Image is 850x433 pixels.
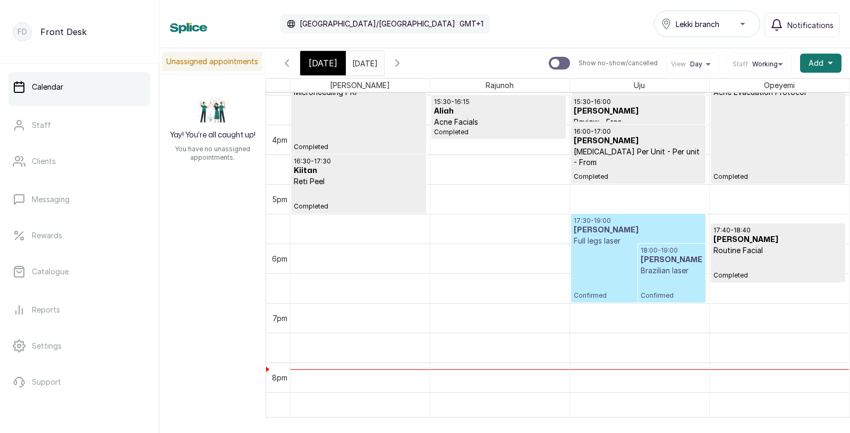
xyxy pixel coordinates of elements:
p: Routine Facial [713,245,843,256]
span: Lekki branch [676,19,719,30]
p: Calendar [32,82,63,92]
p: Show no-show/cancelled [579,59,658,67]
p: Front Desk [40,25,87,38]
p: 17:40 - 18:40 [713,226,843,235]
button: Notifications [764,13,839,37]
p: [GEOGRAPHIC_DATA]/[GEOGRAPHIC_DATA] [300,19,455,29]
p: [MEDICAL_DATA] Per Unit - Per unit - From [574,146,703,168]
button: Lekki branch [654,11,760,37]
p: Staff [32,120,51,131]
a: Reports [8,295,150,325]
a: Clients [8,146,150,176]
p: Settings [32,341,62,351]
span: Completed [713,271,843,280]
p: Brazilian laser [641,265,703,276]
a: Messaging [8,185,150,214]
p: 17:30 - 19:00 [574,216,703,225]
a: Support [8,367,150,397]
span: Completed [574,172,703,181]
h3: [PERSON_NAME] [574,106,703,117]
div: 4pm [270,134,290,145]
span: Uju [632,79,647,92]
a: Calendar [8,72,150,102]
p: GMT+1 [460,19,483,29]
span: Completed [434,128,563,136]
h3: [PERSON_NAME] [574,225,703,236]
h3: [PERSON_NAME] [574,136,703,146]
h2: Yay! You’re all caught up! [170,130,256,141]
p: Full legs laser [574,236,703,246]
div: [DATE] [300,51,346,75]
p: 16:30 - 17:30 [294,157,423,166]
a: Rewards [8,221,150,250]
a: Staff [8,110,150,140]
p: Catalogue [32,266,69,277]
p: Review - Free [574,117,703,127]
span: Opeyemi [762,79,797,92]
h3: [PERSON_NAME] [641,255,703,265]
p: Rewards [32,230,62,241]
span: Confirmed [574,291,703,300]
span: [DATE] [309,57,337,70]
span: Working [752,60,778,68]
span: Completed [713,172,843,181]
p: Support [32,377,61,387]
div: 5pm [270,194,290,205]
span: Notifications [787,20,834,31]
p: FD [18,27,27,37]
p: Acne Facials [434,117,563,127]
span: Completed [294,143,423,151]
p: Reti Peel [294,176,423,187]
button: ViewDay [671,60,715,68]
span: [PERSON_NAME] [328,79,392,92]
p: 18:00 - 19:00 [641,246,703,255]
a: Catalogue [8,257,150,287]
div: 6pm [270,253,290,264]
div: 8pm [270,372,290,383]
p: 16:00 - 17:00 [574,127,703,136]
h3: [PERSON_NAME] [713,235,843,245]
p: 15:30 - 16:00 [574,98,703,106]
span: Rajunoh [483,79,516,92]
p: 15:30 - 16:15 [434,98,563,106]
p: Clients [32,156,56,167]
span: Day [690,60,702,68]
p: You have no unassigned appointments. [166,145,259,162]
a: Settings [8,331,150,361]
span: Confirmed [641,291,703,300]
span: Completed [294,202,423,211]
button: StaffWorking [733,60,787,68]
p: Messaging [32,194,70,205]
span: Add [809,58,823,68]
span: View [671,60,686,68]
p: Unassigned appointments [162,52,262,71]
div: 7pm [270,313,290,324]
p: Reports [32,305,60,315]
span: Staff [733,60,748,68]
h3: Aliah [434,106,563,117]
button: Add [800,54,841,73]
button: Logout [8,403,150,433]
h3: Kiitan [294,166,423,176]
